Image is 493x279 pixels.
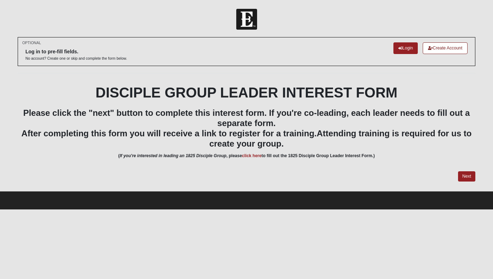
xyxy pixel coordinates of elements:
[458,171,475,182] a: Next
[25,56,127,61] p: No account? Create one or skip and complete the form below.
[120,153,226,158] i: If you're interested in leading an 1825 Disciple Group
[423,42,468,54] a: Create Account
[393,42,418,54] a: Login
[209,129,472,148] span: Attending training is required for us to create your group.
[96,85,398,100] b: DISCIPLE GROUP LEADER INTEREST FORM
[236,9,257,30] img: Church of Eleven22 Logo
[18,108,475,149] h3: Please click the "next" button to complete this interest form. If you're co-leading, each leader ...
[22,40,41,46] small: OPTIONAL
[25,49,127,55] h6: Log in to pre-fill fields.
[242,153,261,158] a: click here
[18,153,475,158] h6: ( , please to fill out the 1825 Disciple Group Leader Interest Form.)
